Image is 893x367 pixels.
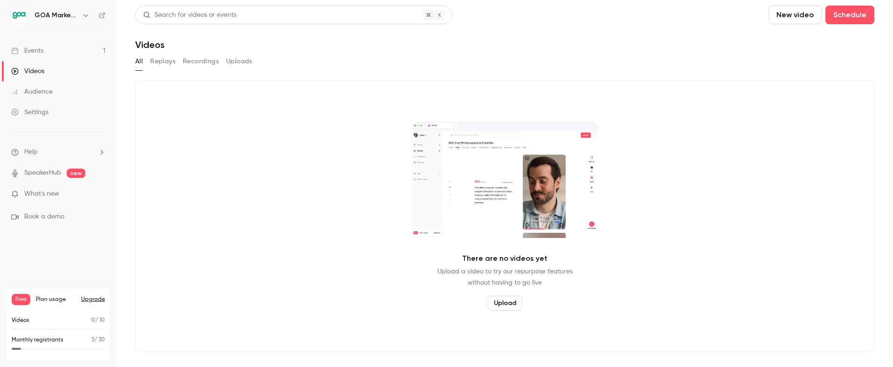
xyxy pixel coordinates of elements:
span: 3 [91,337,94,343]
button: Uploads [226,54,252,69]
button: Schedule [825,6,874,24]
button: New video [768,6,822,24]
p: / 30 [91,336,105,344]
li: help-dropdown-opener [11,147,105,157]
span: Book a demo [24,212,64,222]
h6: GOA Marketing [35,11,78,20]
p: Monthly registrants [12,336,63,344]
p: / 10 [91,316,105,325]
span: Help [24,147,38,157]
div: Events [11,46,43,55]
h1: Videos [135,39,165,50]
div: Settings [11,108,48,117]
button: Upload [488,296,522,311]
section: Videos [135,6,874,361]
div: Audience [11,87,53,96]
button: Replays [150,54,175,69]
p: Videos [12,316,29,325]
img: GOA Marketing [12,8,27,23]
span: What's new [24,189,59,199]
div: Videos [11,67,44,76]
span: Plan usage [36,296,76,303]
p: There are no videos yet [462,253,547,264]
span: Free [12,294,30,305]
div: Search for videos or events [143,10,236,20]
button: Recordings [183,54,219,69]
a: SpeakerHub [24,168,61,178]
button: Upgrade [81,296,105,303]
span: 0 [91,318,95,323]
span: new [67,169,85,178]
button: All [135,54,143,69]
p: Upload a video to try our repurpose features without having to go live [437,266,573,288]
